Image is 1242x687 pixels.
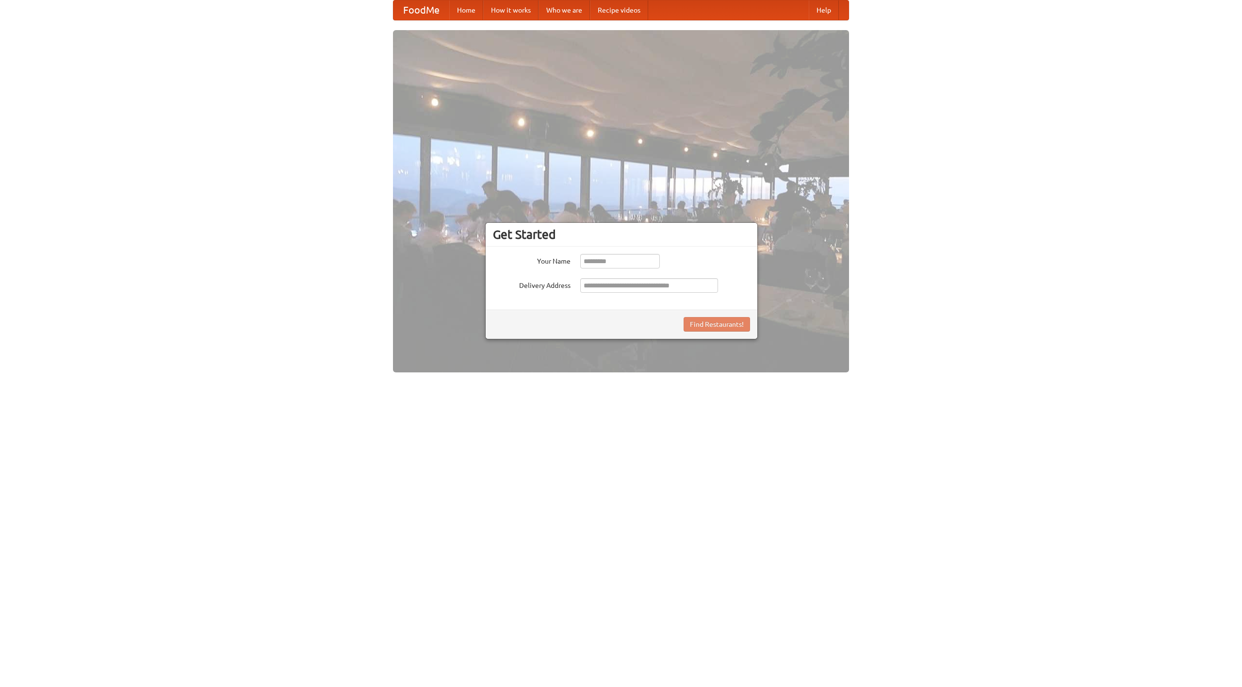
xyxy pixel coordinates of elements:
a: Recipe videos [590,0,648,20]
button: Find Restaurants! [684,317,750,332]
a: FoodMe [393,0,449,20]
label: Delivery Address [493,278,571,290]
a: Help [809,0,839,20]
a: How it works [483,0,539,20]
a: Home [449,0,483,20]
h3: Get Started [493,227,750,242]
label: Your Name [493,254,571,266]
a: Who we are [539,0,590,20]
